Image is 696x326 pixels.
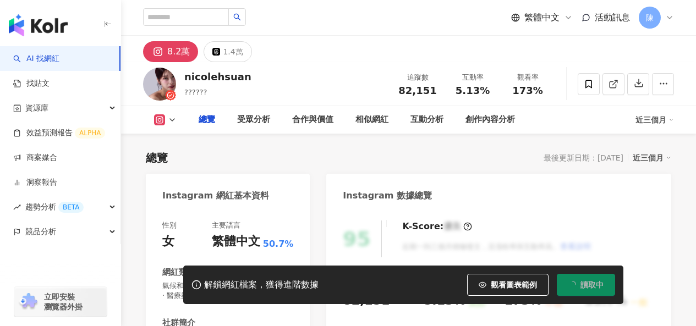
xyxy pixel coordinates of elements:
div: 8.2萬 [167,44,190,59]
div: Instagram 網紅基本資料 [162,190,269,202]
div: 繁體中文 [212,233,260,250]
span: 50.7% [263,238,294,250]
a: 商案媒合 [13,152,57,163]
span: 陳 [646,12,654,24]
div: 最後更新日期：[DATE] [544,153,623,162]
span: 82,151 [398,85,436,96]
img: chrome extension [18,293,39,311]
div: 近三個月 [633,151,671,165]
span: 173% [512,85,543,96]
div: 解鎖網紅檔案，獲得進階數據 [204,279,319,291]
div: 總覽 [199,113,215,126]
span: ?????? [184,88,207,96]
button: 8.2萬 [143,41,198,62]
img: logo [9,14,68,36]
div: 女 [162,233,174,250]
div: 受眾分析 [237,113,270,126]
span: loading [567,279,578,290]
span: 競品分析 [25,219,56,244]
div: 總覽 [146,150,168,165]
a: searchAI 找網紅 [13,53,59,64]
button: 讀取中 [557,274,615,296]
div: BETA [58,202,84,213]
div: 合作與價值 [292,113,333,126]
span: 觀看圖表範例 [491,280,537,289]
span: 讀取中 [580,280,604,289]
a: 找貼文 [13,78,50,89]
span: 趨勢分析 [25,195,84,219]
img: KOL Avatar [143,68,176,101]
button: 觀看圖表範例 [467,274,549,296]
span: 立即安裝 瀏覽器外掛 [44,292,83,312]
div: 創作內容分析 [465,113,515,126]
a: chrome extension立即安裝 瀏覽器外掛 [14,287,107,317]
div: 觀看率 [507,72,549,83]
span: 繁體中文 [524,12,560,24]
div: 主要語言 [212,220,240,230]
div: K-Score : [402,220,472,233]
div: 互動率 [452,72,494,83]
div: 互動分析 [410,113,443,126]
span: 資源庫 [25,96,48,120]
div: 追蹤數 [397,72,439,83]
div: 1.4萬 [223,44,243,59]
a: 洞察報告 [13,177,57,188]
span: rise [13,203,21,211]
div: nicolehsuan [184,70,251,84]
span: search [233,13,241,21]
button: 1.4萬 [204,41,251,62]
div: 性別 [162,220,177,230]
a: 效益預測報告ALPHA [13,128,105,139]
div: 近三個月 [635,111,674,129]
div: 相似網紅 [355,113,388,126]
span: 活動訊息 [595,12,630,23]
span: 5.13% [456,85,490,96]
div: Instagram 數據總覽 [343,190,432,202]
